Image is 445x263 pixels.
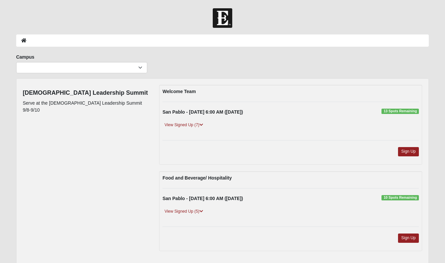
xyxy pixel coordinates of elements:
img: Church of Eleven22 Logo [213,8,232,28]
h4: [DEMOGRAPHIC_DATA] Leadership Summit [23,89,150,97]
strong: San Pablo - [DATE] 6:00 AM ([DATE]) [162,109,243,115]
a: View Signed Up (5) [162,208,205,215]
strong: Food and Beverage/ Hospitality [162,175,232,181]
a: Sign Up [398,234,419,242]
p: Serve at the [DEMOGRAPHIC_DATA] Leadership Summit 9/8-9/10 [23,100,150,114]
strong: San Pablo - [DATE] 6:00 AM ([DATE]) [162,196,243,201]
span: 13 Spots Remaining [381,109,419,114]
a: Sign Up [398,147,419,156]
a: View Signed Up (7) [162,122,205,129]
span: 10 Spots Remaining [381,195,419,200]
label: Campus [16,54,34,60]
strong: Welcome Team [162,89,196,94]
